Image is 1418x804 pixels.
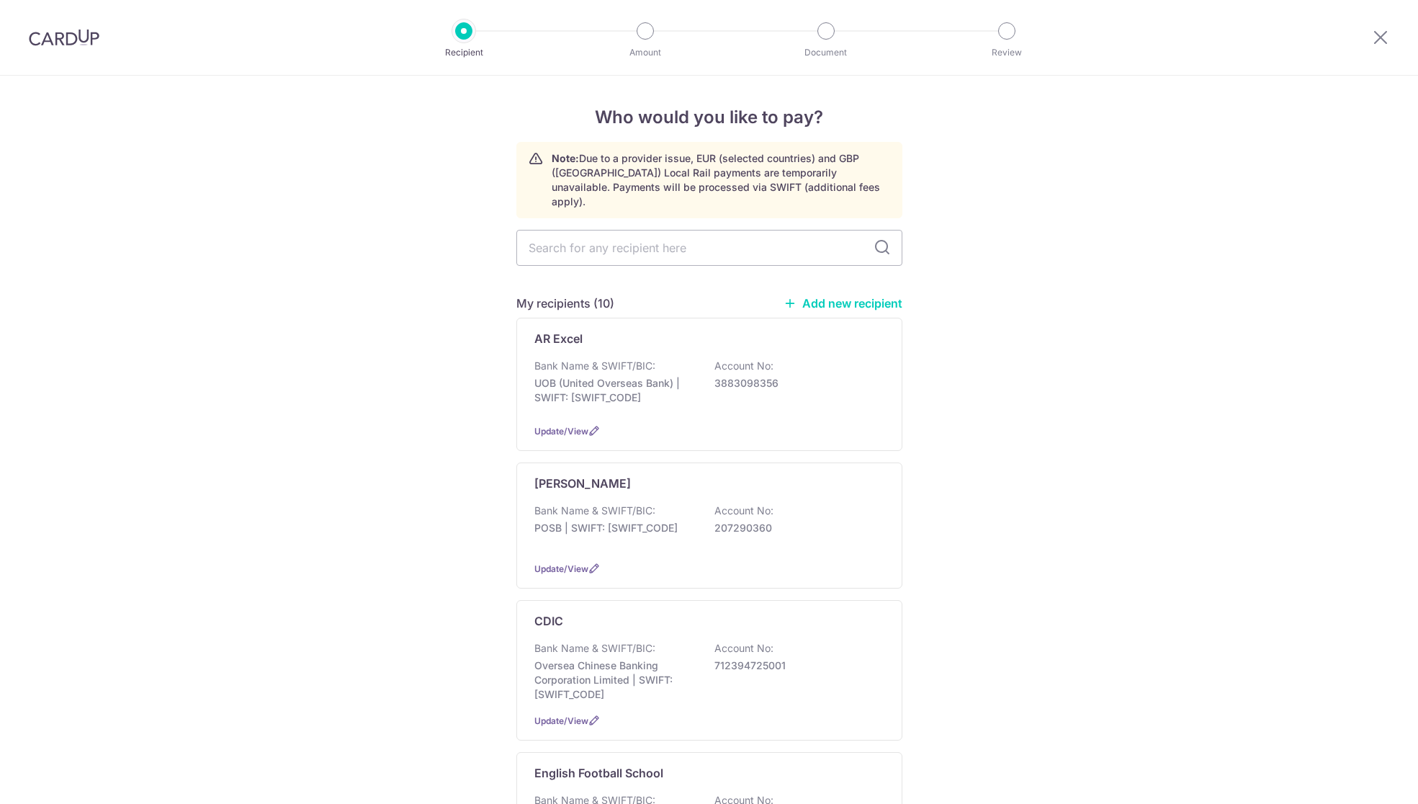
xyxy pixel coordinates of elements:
[516,230,902,266] input: Search for any recipient here
[534,426,588,437] a: Update/View
[552,152,579,164] strong: Note:
[534,359,655,373] p: Bank Name & SWIFT/BIC:
[534,475,631,492] p: [PERSON_NAME]
[516,295,614,312] h5: My recipients (10)
[534,521,696,535] p: POSB | SWIFT: [SWIFT_CODE]
[534,563,588,574] a: Update/View
[784,296,902,311] a: Add new recipient
[534,376,696,405] p: UOB (United Overseas Bank) | SWIFT: [SWIFT_CODE]
[953,45,1060,60] p: Review
[714,359,773,373] p: Account No:
[534,504,655,518] p: Bank Name & SWIFT/BIC:
[534,715,588,726] a: Update/View
[516,104,902,130] h4: Who would you like to pay?
[534,764,663,782] p: English Football School
[534,641,655,656] p: Bank Name & SWIFT/BIC:
[714,504,773,518] p: Account No:
[29,29,99,46] img: CardUp
[714,641,773,656] p: Account No:
[552,151,890,209] p: Due to a provider issue, EUR (selected countries) and GBP ([GEOGRAPHIC_DATA]) Local Rail payments...
[592,45,699,60] p: Amount
[773,45,879,60] p: Document
[714,658,876,673] p: 712394725001
[714,376,876,390] p: 3883098356
[714,521,876,535] p: 207290360
[534,612,563,630] p: CDIC
[534,330,583,347] p: AR Excel
[534,658,696,702] p: Oversea Chinese Banking Corporation Limited | SWIFT: [SWIFT_CODE]
[410,45,517,60] p: Recipient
